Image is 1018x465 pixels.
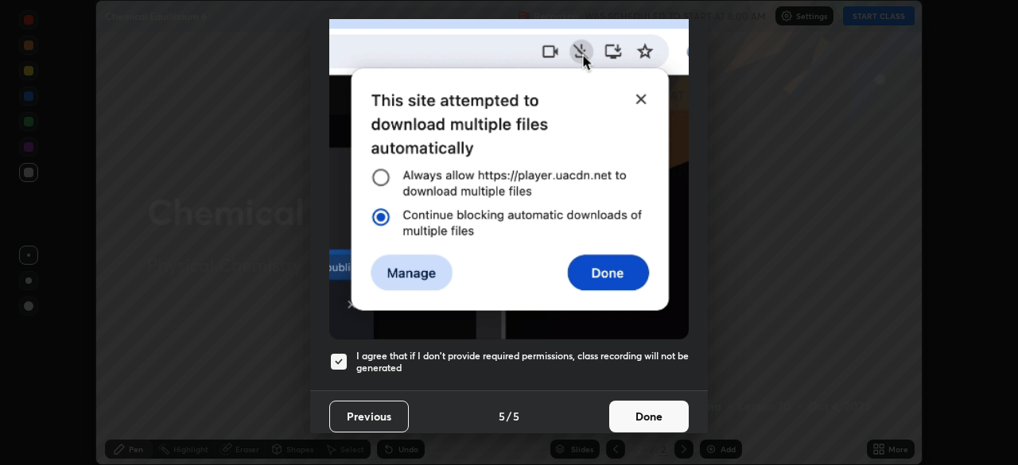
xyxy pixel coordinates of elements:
h4: 5 [513,408,519,424]
button: Previous [329,401,409,432]
h4: 5 [499,408,505,424]
h5: I agree that if I don't provide required permissions, class recording will not be generated [356,350,689,374]
button: Done [609,401,689,432]
h4: / [507,408,511,424]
